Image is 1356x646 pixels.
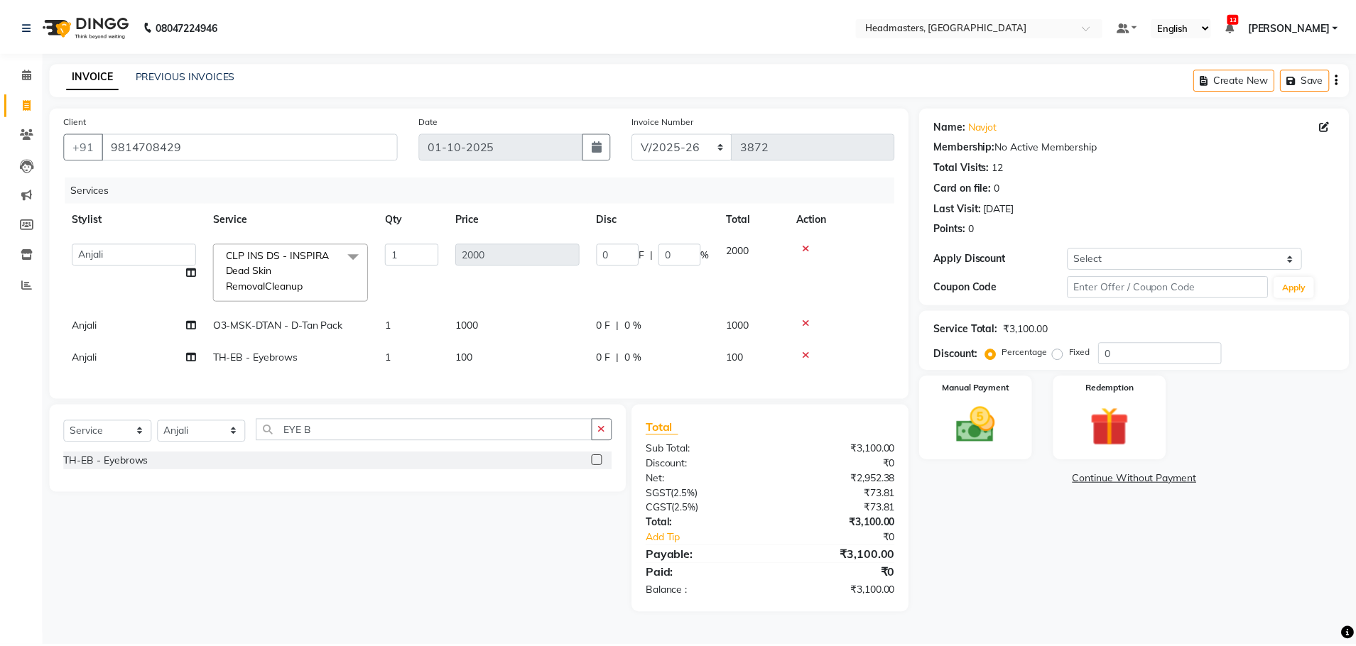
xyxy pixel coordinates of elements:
div: 0 [975,221,981,236]
img: logo [36,6,134,45]
div: Name: [940,118,972,133]
span: 1000 [459,319,482,332]
div: Balance : [640,584,776,599]
label: Fixed [1077,346,1098,358]
span: 1000 [732,319,754,332]
div: ₹3,100.00 [776,547,913,564]
span: | [621,350,624,365]
th: Total [723,202,794,234]
span: 100 [732,351,749,363]
span: 1 [388,319,394,332]
div: ₹3,100.00 [1011,322,1056,336]
th: Disc [592,202,723,234]
div: [DATE] [991,200,1021,215]
input: Enter Offer / Coupon Code [1075,275,1278,297]
span: 1 [388,351,394,363]
span: 13 [1237,12,1248,22]
span: 2.5% [679,488,700,499]
div: Apply Discount [940,251,1075,265]
a: x [305,279,311,292]
div: Discount: [640,456,776,471]
a: 13 [1235,19,1243,32]
button: Apply [1284,276,1324,297]
div: ( ) [640,501,776,516]
div: Sub Total: [640,442,776,456]
span: | [655,247,658,262]
span: Anjali [72,351,97,363]
div: ₹2,952.38 [776,471,913,486]
div: 0 [1002,180,1007,195]
img: _gift.svg [1086,403,1150,451]
label: Redemption [1094,381,1143,394]
button: Save [1290,67,1340,89]
div: ₹73.81 [776,486,913,501]
div: Membership: [940,138,1002,153]
label: Client [64,114,87,126]
label: Manual Payment [949,381,1017,394]
a: Add Tip [640,531,799,546]
a: Navjot [975,118,1004,133]
button: +91 [64,132,104,159]
div: ₹3,100.00 [776,516,913,531]
span: | [621,318,624,333]
span: Anjali [72,319,97,332]
th: Qty [379,202,450,234]
th: Action [794,202,901,234]
div: ( ) [640,486,776,501]
span: % [706,247,715,262]
input: Search or Scan [258,419,597,441]
div: 12 [999,159,1011,174]
span: F [644,247,649,262]
span: Total [651,420,683,435]
div: No Active Membership [940,138,1345,153]
th: Price [450,202,592,234]
span: 0 % [629,350,646,365]
div: Last Visit: [940,200,988,215]
label: Percentage [1009,346,1055,358]
label: Invoice Number [636,114,698,126]
span: 2000 [732,243,754,256]
span: CGST [651,502,677,515]
span: 0 % [629,318,646,333]
div: Net: [640,471,776,486]
span: SGST [651,487,676,500]
div: ₹3,100.00 [776,584,913,599]
span: 0 F [601,318,615,333]
div: Card on file: [940,180,999,195]
th: Service [206,202,379,234]
div: Total Visits: [940,159,997,174]
img: _cash.svg [951,403,1015,448]
div: Services [65,176,912,202]
div: TH-EB - Eyebrows [64,454,149,469]
span: 100 [459,351,476,363]
span: TH-EB - Eyebrows [215,351,300,363]
div: ₹73.81 [776,501,913,516]
div: Paid: [640,564,776,581]
span: O3-MSK-DTAN - D-Tan Pack [215,319,345,332]
b: 08047224946 [156,6,219,45]
div: ₹3,100.00 [776,442,913,456]
a: INVOICE [67,62,119,88]
label: Date [422,114,441,126]
span: 2.5% [680,503,701,514]
th: Stylist [64,202,206,234]
div: ₹0 [776,564,913,581]
button: Create New [1203,67,1284,89]
a: PREVIOUS INVOICES [136,68,237,81]
div: Service Total: [940,322,1005,336]
div: Total: [640,516,776,531]
div: Payable: [640,547,776,564]
span: CLP INS DS - INSPIRA Dead Skin RemovalCleanup [227,248,332,292]
span: 0 F [601,350,615,365]
div: ₹0 [776,456,913,471]
input: Search by Name/Mobile/Email/Code [102,132,401,159]
div: Discount: [940,346,985,361]
div: Points: [940,221,972,236]
span: [PERSON_NAME] [1257,18,1340,33]
div: Coupon Code [940,279,1075,294]
div: ₹0 [799,531,913,546]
